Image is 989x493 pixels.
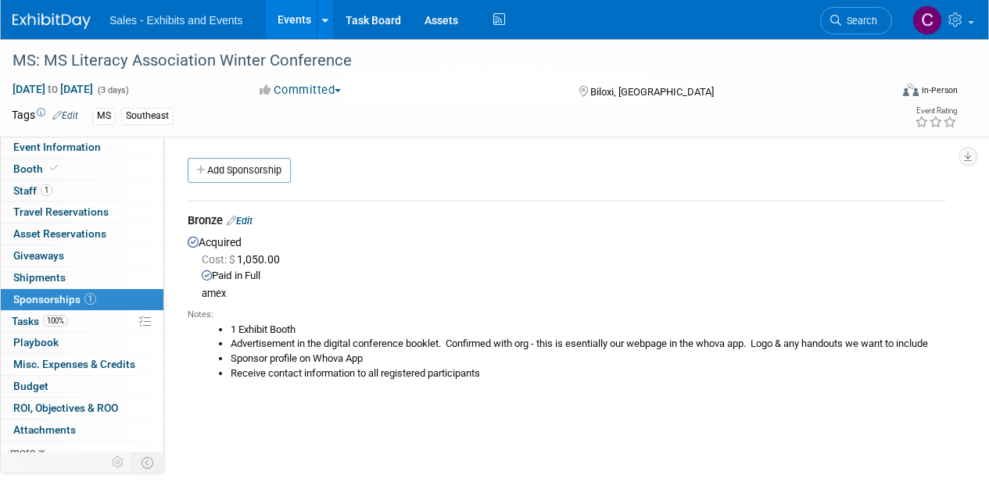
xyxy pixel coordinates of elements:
span: Travel Reservations [13,205,109,218]
a: Edit [227,215,253,227]
span: Search [841,15,877,27]
span: to [45,83,60,95]
a: Staff1 [1,180,163,202]
li: 1 Exhibit Booth [231,323,946,338]
span: more [10,445,35,458]
a: Attachments [1,420,163,441]
div: Paid in Full [202,269,946,284]
span: Budget [13,380,48,392]
span: Staff [13,184,52,197]
td: Toggle Event Tabs [132,452,164,473]
div: Event Format [819,81,958,105]
a: Playbook [1,332,163,353]
span: (3 days) [96,85,129,95]
span: 1,050.00 [202,253,286,266]
span: Biloxi, [GEOGRAPHIC_DATA] [590,86,714,98]
a: Giveaways [1,245,163,266]
span: Tasks [12,315,68,327]
img: ExhibitDay [13,13,91,29]
a: Sponsorships1 [1,289,163,310]
a: Search [820,7,892,34]
a: Shipments [1,267,163,288]
span: Giveaways [13,249,64,262]
a: Asset Reservations [1,223,163,245]
a: Tasks100% [1,311,163,332]
td: Personalize Event Tab Strip [105,452,132,473]
div: In-Person [921,84,958,96]
a: Misc. Expenses & Credits [1,354,163,375]
span: Playbook [13,336,59,348]
td: Tags [12,107,78,125]
button: Committed [254,82,347,98]
a: Add Sponsorship [188,158,291,183]
img: Format-Inperson.png [903,84,919,96]
span: Asset Reservations [13,227,106,240]
img: Christine Lurz [912,5,942,35]
a: Booth [1,159,163,180]
span: Event Information [13,141,101,153]
li: Receive contact information to all registered participants [231,366,946,381]
span: Sales - Exhibits and Events [109,14,242,27]
div: MS: MS Literacy Association Winter Conference [7,47,877,75]
a: ROI, Objectives & ROO [1,398,163,419]
span: Sponsorships [13,293,96,305]
span: 1 [41,184,52,196]
i: Booth reservation complete [50,164,58,173]
span: Booth [13,163,61,175]
div: Southeast [121,108,174,124]
div: Event Rating [915,107,957,115]
span: Misc. Expenses & Credits [13,358,135,370]
span: ROI, Objectives & ROO [13,402,118,414]
a: Budget [1,376,163,397]
div: Acquired [188,232,946,393]
li: Sponsor profile on Whova App [231,352,946,366]
span: Attachments [13,423,76,436]
div: Bronze [188,213,946,232]
li: Advertisement in the digital conference booklet. Confirmed with org - this is esentially our webp... [231,337,946,352]
div: Notes: [188,309,946,321]
a: Travel Reservations [1,202,163,223]
span: Shipments [13,271,66,284]
div: amex [202,288,946,301]
span: [DATE] [DATE] [12,82,94,96]
span: Cost: $ [202,253,237,266]
a: Event Information [1,137,163,158]
a: Edit [52,110,78,121]
div: MS [92,108,116,124]
a: more [1,441,163,463]
span: 1 [84,293,96,305]
span: 100% [43,315,68,327]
